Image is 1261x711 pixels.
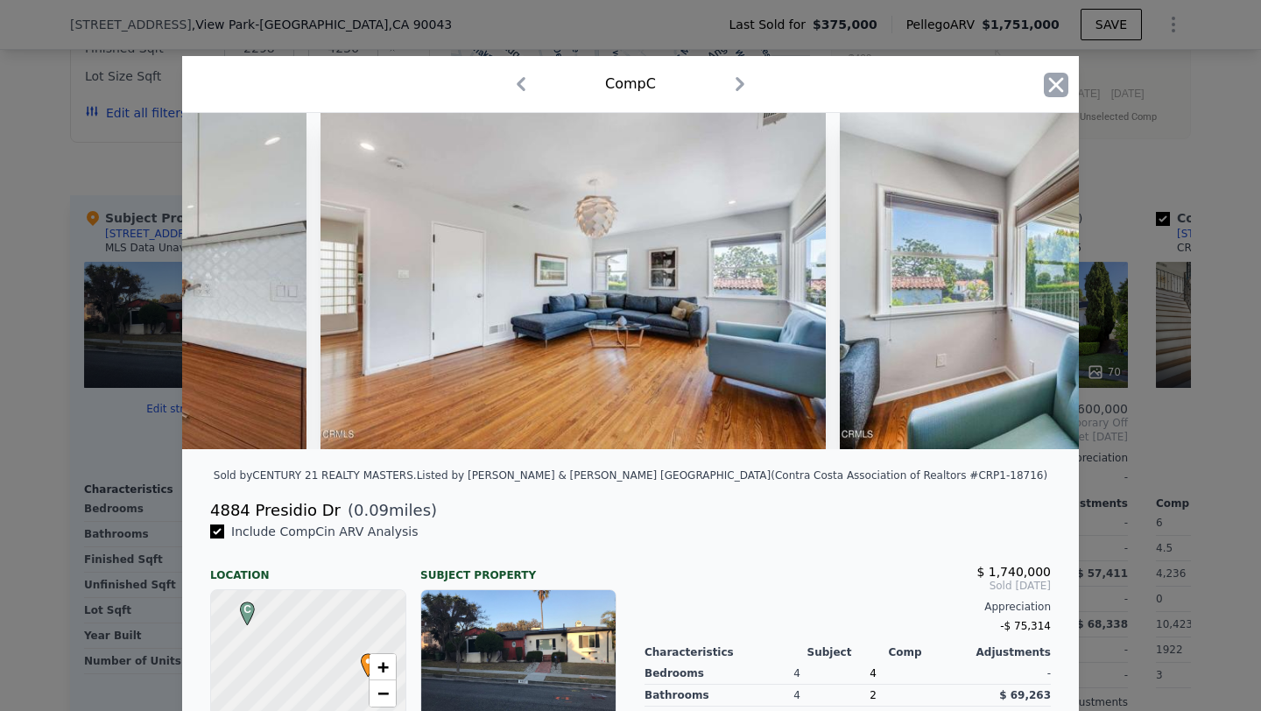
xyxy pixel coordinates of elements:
[888,645,969,659] div: Comp
[976,565,1051,579] span: $ 1,740,000
[354,501,389,519] span: 0.09
[356,653,367,664] div: •
[645,685,793,707] div: Bathrooms
[210,554,406,582] div: Location
[645,600,1051,614] div: Appreciation
[370,680,396,707] a: Zoom out
[645,645,807,659] div: Characteristics
[210,498,341,523] div: 4884 Presidio Dr
[417,469,1048,482] div: Listed by [PERSON_NAME] & [PERSON_NAME] [GEOGRAPHIC_DATA] (Contra Costa Association of Realtors #...
[356,648,380,674] span: •
[645,663,793,685] div: Bedrooms
[807,645,889,659] div: Subject
[976,663,1051,685] div: -
[793,685,870,707] div: 4
[377,656,389,678] span: +
[236,602,246,612] div: C
[224,524,426,539] span: Include Comp C in ARV Analysis
[605,74,656,95] div: Comp C
[214,469,417,482] div: Sold by CENTURY 21 REALTY MASTERS .
[341,498,437,523] span: ( miles)
[1000,620,1051,632] span: -$ 75,314
[793,663,870,685] div: 4
[870,667,877,679] span: 4
[370,654,396,680] a: Zoom in
[236,602,259,617] span: C
[321,113,826,449] img: Property Img
[645,579,1051,593] span: Sold [DATE]
[969,645,1051,659] div: Adjustments
[870,685,976,707] div: 2
[999,689,1051,701] span: $ 69,263
[377,682,389,704] span: −
[420,554,616,582] div: Subject Property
